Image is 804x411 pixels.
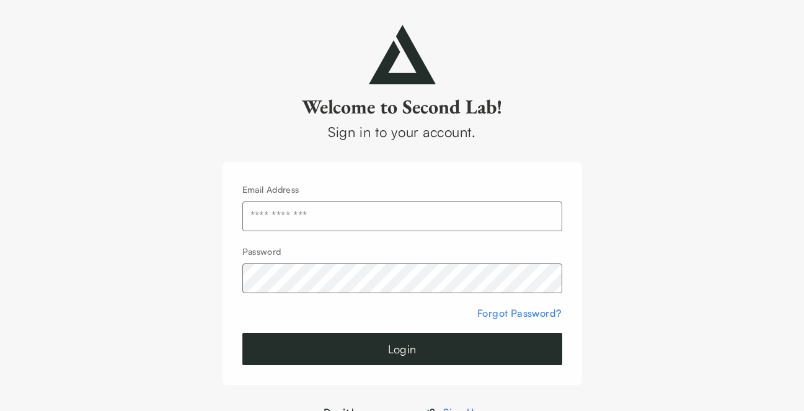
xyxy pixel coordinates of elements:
[242,184,299,195] label: Email Address
[242,333,562,365] button: Login
[223,94,582,119] h2: Welcome to Second Lab!
[223,122,582,142] div: Sign in to your account.
[477,307,562,319] a: Forgot Password?
[242,246,281,257] label: Password
[369,25,436,84] img: secondlab-logo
